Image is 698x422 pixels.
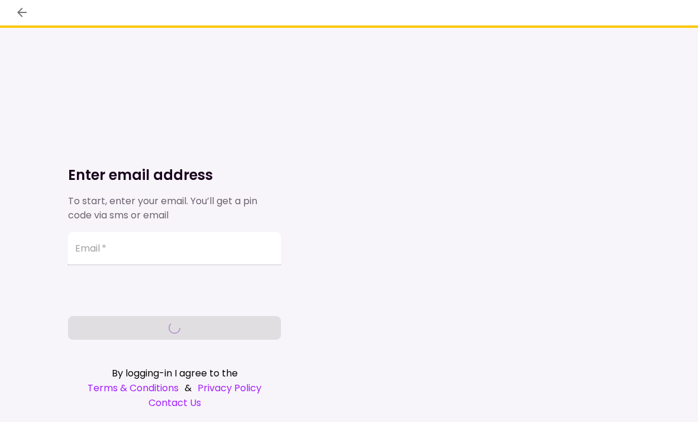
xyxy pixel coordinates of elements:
a: Privacy Policy [198,381,261,395]
a: Terms & Conditions [88,381,179,395]
div: To start, enter your email. You’ll get a pin code via sms or email [68,194,281,223]
a: Contact Us [68,395,281,410]
button: back [12,2,32,22]
div: By logging-in I agree to the [68,366,281,381]
h1: Enter email address [68,166,281,185]
div: & [68,381,281,395]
